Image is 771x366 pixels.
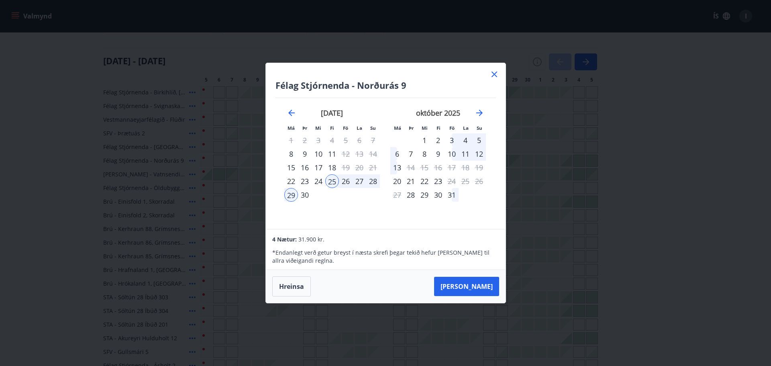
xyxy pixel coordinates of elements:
[475,108,484,118] div: Move forward to switch to the next month.
[353,174,366,188] div: 27
[353,133,366,147] td: Not available. laugardagur, 6. september 2025
[449,125,455,131] small: Fö
[315,125,321,131] small: Mi
[445,188,459,202] td: Choose föstudagur, 31. október 2025 as your check-in date. It’s available.
[366,147,380,161] td: Not available. sunnudagur, 14. september 2025
[472,147,486,161] div: 12
[343,125,348,131] small: Fö
[431,147,445,161] td: Choose fimmtudagur, 9. október 2025 as your check-in date. It’s available.
[431,188,445,202] div: 30
[339,161,353,174] td: Choose föstudagur, 19. september 2025 as your check-in date. It’s available.
[312,147,325,161] td: Choose miðvikudagur, 10. september 2025 as your check-in date. It’s available.
[298,188,312,202] td: Choose þriðjudagur, 30. september 2025 as your check-in date. It’s available.
[436,125,441,131] small: Fi
[431,174,445,188] td: Choose fimmtudagur, 23. október 2025 as your check-in date. It’s available.
[339,161,353,174] div: Aðeins útritun í boði
[366,174,380,188] td: Selected. sunnudagur, 28. september 2025
[418,188,431,202] div: 29
[477,125,482,131] small: Su
[459,147,472,161] td: Choose laugardagur, 11. október 2025 as your check-in date. It’s available.
[298,161,312,174] td: Choose þriðjudagur, 16. september 2025 as your check-in date. It’s available.
[445,147,459,161] div: 10
[366,161,380,174] td: Not available. sunnudagur, 21. september 2025
[298,188,312,202] div: 30
[325,174,339,188] div: 25
[339,133,353,147] td: Not available. föstudagur, 5. september 2025
[418,147,431,161] div: 8
[284,161,298,174] td: Choose mánudagur, 15. september 2025 as your check-in date. It’s available.
[298,235,324,243] span: 31.900 kr.
[321,108,343,118] strong: [DATE]
[312,161,325,174] div: 17
[339,147,353,161] td: Choose föstudagur, 12. september 2025 as your check-in date. It’s available.
[287,108,296,118] div: Move backward to switch to the previous month.
[298,174,312,188] td: Choose þriðjudagur, 23. september 2025 as your check-in date. It’s available.
[431,133,445,147] td: Choose fimmtudagur, 2. október 2025 as your check-in date. It’s available.
[298,147,312,161] div: 9
[418,188,431,202] td: Choose miðvikudagur, 29. október 2025 as your check-in date. It’s available.
[445,174,459,188] td: Choose föstudagur, 24. október 2025 as your check-in date. It’s available.
[404,174,418,188] td: Choose þriðjudagur, 21. október 2025 as your check-in date. It’s available.
[325,133,339,147] td: Not available. fimmtudagur, 4. september 2025
[330,125,334,131] small: Fi
[472,133,486,147] td: Choose sunnudagur, 5. október 2025 as your check-in date. It’s available.
[284,174,298,188] td: Choose mánudagur, 22. september 2025 as your check-in date. It’s available.
[272,235,297,243] span: 4 Nætur:
[390,161,404,174] td: Choose mánudagur, 13. október 2025 as your check-in date. It’s available.
[404,174,418,188] div: 21
[472,174,486,188] td: Not available. sunnudagur, 26. október 2025
[339,174,353,188] div: 26
[370,125,376,131] small: Su
[284,161,298,174] div: Aðeins innritun í boði
[325,161,339,174] div: 18
[353,174,366,188] td: Selected. laugardagur, 27. september 2025
[284,147,298,161] div: Aðeins innritun í boði
[272,249,499,265] p: * Endanlegt verð getur breyst í næsta skrefi þegar tekið hefur [PERSON_NAME] til allra viðeigandi...
[325,147,339,161] td: Choose fimmtudagur, 11. september 2025 as your check-in date. It’s available.
[298,147,312,161] td: Choose þriðjudagur, 9. september 2025 as your check-in date. It’s available.
[472,147,486,161] td: Choose sunnudagur, 12. október 2025 as your check-in date. It’s available.
[366,174,380,188] div: 28
[275,98,496,219] div: Calendar
[284,174,298,188] div: Aðeins innritun í boði
[431,174,445,188] div: 23
[404,188,418,202] td: Choose þriðjudagur, 28. október 2025 as your check-in date. It’s available.
[445,174,459,188] div: Aðeins útritun í boði
[325,161,339,174] td: Choose fimmtudagur, 18. september 2025 as your check-in date. It’s available.
[431,133,445,147] div: 2
[284,188,298,202] td: Selected as end date. mánudagur, 29. september 2025
[394,125,401,131] small: Má
[404,161,418,174] div: Aðeins útritun í boði
[366,133,380,147] td: Not available. sunnudagur, 7. september 2025
[284,133,298,147] td: Not available. mánudagur, 1. september 2025
[445,133,459,147] td: Choose föstudagur, 3. október 2025 as your check-in date. It’s available.
[463,125,469,131] small: La
[353,147,366,161] td: Not available. laugardagur, 13. september 2025
[404,161,418,174] td: Choose þriðjudagur, 14. október 2025 as your check-in date. It’s available.
[357,125,362,131] small: La
[390,161,404,174] div: 13
[390,174,404,188] div: Aðeins innritun í boði
[422,125,428,131] small: Mi
[272,276,311,296] button: Hreinsa
[312,161,325,174] td: Choose miðvikudagur, 17. september 2025 as your check-in date. It’s available.
[404,147,418,161] td: Choose þriðjudagur, 7. október 2025 as your check-in date. It’s available.
[431,147,445,161] div: 9
[339,147,353,161] div: Aðeins útritun í boði
[472,161,486,174] td: Not available. sunnudagur, 19. október 2025
[459,147,472,161] div: 11
[472,133,486,147] div: 5
[325,174,339,188] td: Selected as start date. fimmtudagur, 25. september 2025
[284,188,298,202] div: 29
[302,125,307,131] small: Þr
[390,174,404,188] td: Choose mánudagur, 20. október 2025 as your check-in date. It’s available.
[431,188,445,202] td: Choose fimmtudagur, 30. október 2025 as your check-in date. It’s available.
[325,147,339,161] div: 11
[431,161,445,174] td: Not available. fimmtudagur, 16. október 2025
[459,133,472,147] td: Choose laugardagur, 4. október 2025 as your check-in date. It’s available.
[312,174,325,188] td: Choose miðvikudagur, 24. september 2025 as your check-in date. It’s available.
[434,277,499,296] button: [PERSON_NAME]
[418,161,431,174] td: Not available. miðvikudagur, 15. október 2025
[445,188,459,202] div: 31
[298,133,312,147] td: Not available. þriðjudagur, 2. september 2025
